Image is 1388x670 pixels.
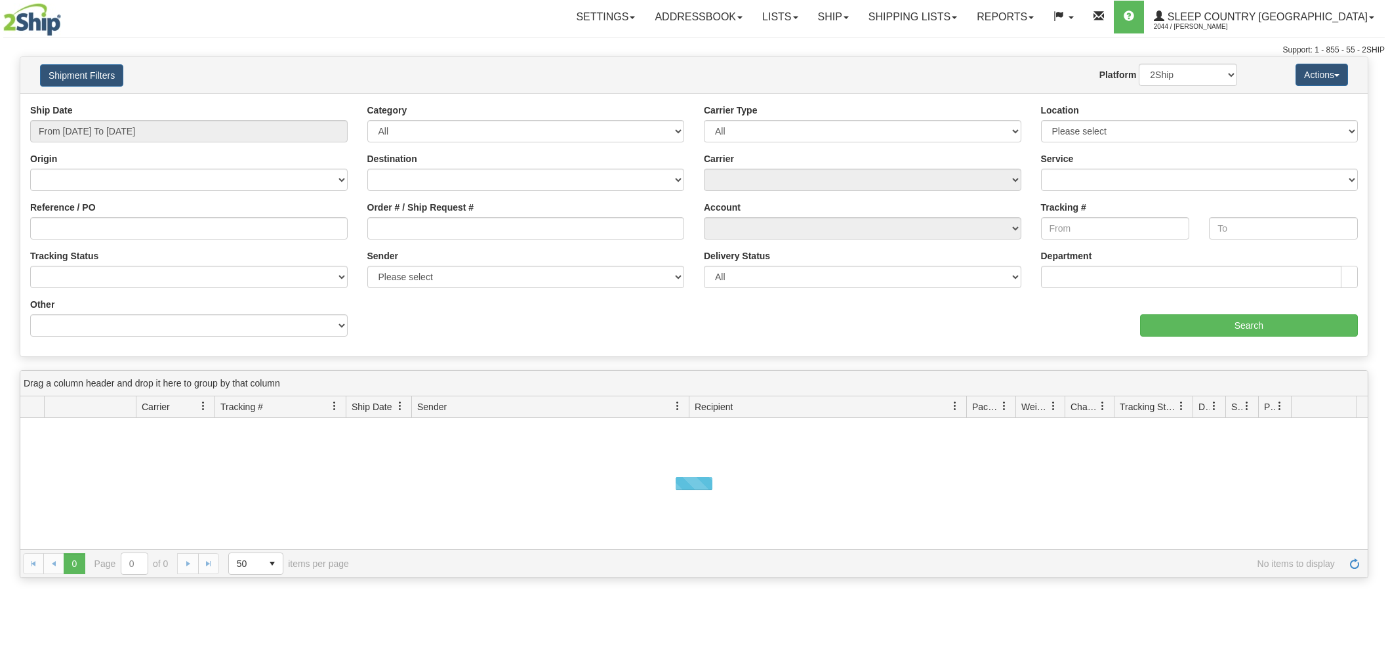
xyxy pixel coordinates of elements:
a: Weight filter column settings [1042,395,1065,417]
span: Sleep Country [GEOGRAPHIC_DATA] [1164,11,1368,22]
span: No items to display [367,558,1335,569]
label: Destination [367,152,417,165]
label: Sender [367,249,398,262]
span: Page 0 [64,553,85,574]
img: logo2044.jpg [3,3,61,36]
span: Tracking Status [1120,400,1177,413]
span: Tracking # [220,400,263,413]
span: select [262,553,283,574]
label: Carrier [704,152,734,165]
span: Packages [972,400,1000,413]
span: Charge [1071,400,1098,413]
a: Tracking # filter column settings [323,395,346,417]
label: Account [704,201,741,214]
label: Order # / Ship Request # [367,201,474,214]
label: Service [1041,152,1074,165]
a: Delivery Status filter column settings [1203,395,1225,417]
span: Recipient [695,400,733,413]
span: Page sizes drop down [228,553,283,575]
label: Origin [30,152,57,165]
span: Sender [417,400,447,413]
span: Ship Date [352,400,392,413]
span: Shipment Issues [1231,400,1242,413]
input: Search [1140,314,1358,337]
label: Category [367,104,407,117]
span: 50 [237,557,254,570]
span: Weight [1021,400,1049,413]
label: Tracking # [1041,201,1086,214]
span: items per page [228,553,349,575]
a: Packages filter column settings [993,395,1015,417]
span: Page of 0 [94,553,169,575]
button: Actions [1296,64,1348,86]
input: From [1041,217,1190,240]
a: Refresh [1344,553,1365,574]
label: Other [30,298,54,311]
label: Ship Date [30,104,73,117]
input: To [1209,217,1358,240]
a: Tracking Status filter column settings [1170,395,1193,417]
a: Lists [752,1,807,33]
span: Delivery Status [1198,400,1210,413]
a: Shipping lists [859,1,967,33]
a: Charge filter column settings [1092,395,1114,417]
label: Tracking Status [30,249,98,262]
a: Shipment Issues filter column settings [1236,395,1258,417]
a: Ship Date filter column settings [389,395,411,417]
button: Shipment Filters [40,64,123,87]
label: Department [1041,249,1092,262]
div: Support: 1 - 855 - 55 - 2SHIP [3,45,1385,56]
a: Recipient filter column settings [944,395,966,417]
iframe: chat widget [1358,268,1387,402]
span: Pickup Status [1264,400,1275,413]
a: Settings [566,1,645,33]
a: Pickup Status filter column settings [1269,395,1291,417]
span: 2044 / [PERSON_NAME] [1154,20,1252,33]
label: Carrier Type [704,104,757,117]
label: Delivery Status [704,249,770,262]
span: Carrier [142,400,170,413]
a: Carrier filter column settings [192,395,214,417]
label: Platform [1099,68,1137,81]
a: Reports [967,1,1044,33]
label: Reference / PO [30,201,96,214]
a: Addressbook [645,1,752,33]
a: Sender filter column settings [666,395,689,417]
label: Location [1041,104,1079,117]
a: Sleep Country [GEOGRAPHIC_DATA] 2044 / [PERSON_NAME] [1144,1,1384,33]
div: grid grouping header [20,371,1368,396]
a: Ship [808,1,859,33]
